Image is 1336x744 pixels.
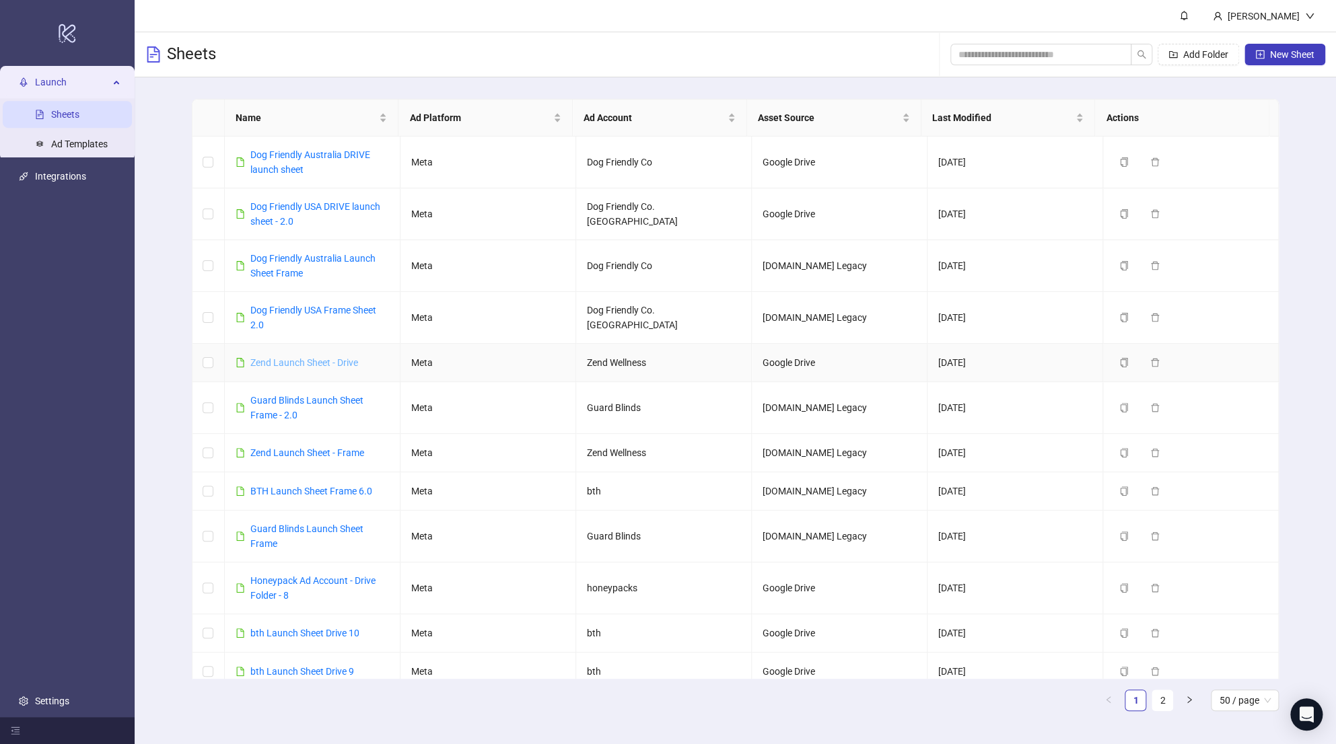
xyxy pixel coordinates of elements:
span: delete [1150,667,1160,676]
span: file [236,628,245,638]
a: Dog Friendly Australia Launch Sheet Frame [250,253,376,278]
span: delete [1150,261,1160,270]
th: Ad Platform [398,100,573,137]
td: Zend Wellness [576,434,752,472]
th: Asset Source [747,100,921,137]
span: user [1213,11,1222,21]
td: Google Drive [752,188,927,240]
td: Google Drive [752,344,927,382]
span: copy [1119,531,1129,541]
a: 2 [1152,690,1172,710]
li: 1 [1125,690,1146,711]
td: Meta [400,653,576,691]
td: bth [576,653,752,691]
span: right [1185,696,1193,704]
span: file [236,157,245,167]
th: Ad Account [573,100,747,137]
span: copy [1119,667,1129,676]
td: bth [576,472,752,511]
a: Integrations [35,171,86,182]
span: copy [1119,209,1129,219]
td: Guard Blinds [576,382,752,434]
span: Add Folder [1183,49,1228,60]
td: [DATE] [927,188,1103,240]
a: BTH Launch Sheet Frame 6.0 [250,486,372,496]
span: delete [1150,448,1160,457]
th: Last Modified [921,100,1096,137]
td: [DOMAIN_NAME] Legacy [752,434,927,472]
a: Guard Blinds Launch Sheet Frame - 2.0 [250,395,363,420]
span: Name [236,110,377,125]
td: [DATE] [927,614,1103,653]
span: menu-fold [11,726,20,735]
td: Meta [400,472,576,511]
span: file [236,403,245,412]
td: Meta [400,292,576,344]
button: Add Folder [1158,44,1239,65]
td: Dog Friendly Co [576,137,752,188]
span: copy [1119,628,1129,638]
a: Honeypack Ad Account - Drive Folder - 8 [250,575,376,601]
a: 1 [1125,690,1146,710]
td: [DATE] [927,292,1103,344]
td: Meta [400,382,576,434]
span: file-text [145,46,162,63]
span: delete [1150,583,1160,593]
td: [DATE] [927,562,1103,614]
button: New Sheet [1244,44,1325,65]
span: search [1137,50,1146,59]
td: Google Drive [752,653,927,691]
td: Meta [400,137,576,188]
div: [PERSON_NAME] [1222,9,1305,24]
span: file [236,486,245,496]
span: delete [1150,157,1160,167]
a: Dog Friendly USA Frame Sheet 2.0 [250,305,376,330]
td: Meta [400,614,576,653]
td: Guard Blinds [576,511,752,562]
span: Ad Account [584,110,725,125]
button: left [1098,690,1119,711]
td: [DATE] [927,382,1103,434]
td: [DOMAIN_NAME] Legacy [752,382,927,434]
span: Last Modified [932,110,1074,125]
span: delete [1150,486,1160,496]
span: file [236,583,245,593]
a: bth Launch Sheet Drive 9 [250,666,354,677]
span: New Sheet [1270,49,1314,60]
a: Sheets [51,109,79,120]
td: Meta [400,562,576,614]
span: copy [1119,313,1129,322]
td: [DOMAIN_NAME] Legacy [752,292,927,344]
td: Dog Friendly Co [576,240,752,292]
div: Open Intercom Messenger [1290,698,1323,731]
td: Meta [400,240,576,292]
td: [DATE] [927,653,1103,691]
span: copy [1119,403,1129,412]
span: copy [1119,486,1129,496]
span: rocket [19,77,28,87]
span: file [236,209,245,219]
td: Zend Wellness [576,344,752,382]
span: delete [1150,358,1160,367]
th: Name [225,100,399,137]
span: copy [1119,261,1129,270]
td: [DATE] [927,344,1103,382]
td: Meta [400,344,576,382]
li: 2 [1152,690,1173,711]
span: Launch [35,69,109,96]
span: bell [1179,11,1189,20]
li: Next Page [1179,690,1200,711]
span: file [236,667,245,676]
td: [DOMAIN_NAME] Legacy [752,511,927,562]
span: delete [1150,403,1160,412]
a: Dog Friendly Australia DRIVE launch sheet [250,149,370,175]
div: Page Size [1211,690,1279,711]
td: [DATE] [927,511,1103,562]
span: file [236,313,245,322]
a: Dog Friendly USA DRIVE launch sheet - 2.0 [250,201,380,227]
td: Meta [400,511,576,562]
span: Asset Source [758,110,899,125]
span: copy [1119,448,1129,457]
td: honeypacks [576,562,752,614]
span: file [236,448,245,457]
